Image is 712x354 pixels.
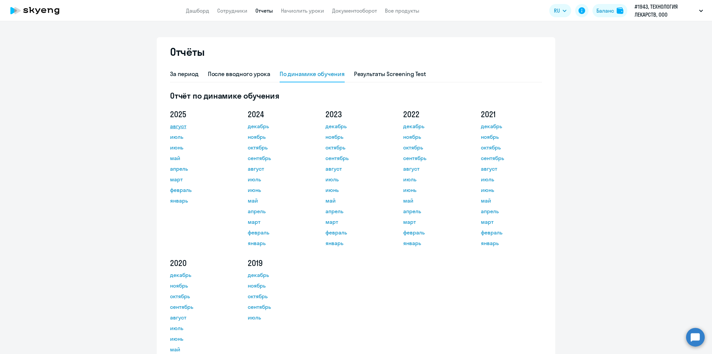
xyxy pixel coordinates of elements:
a: январь [481,239,541,247]
a: май [403,197,463,205]
a: декабрь [170,271,230,279]
a: ноябрь [325,133,385,141]
a: октябрь [248,292,308,300]
a: август [170,122,230,130]
a: апрель [248,207,308,215]
a: декабрь [403,122,463,130]
a: май [248,197,308,205]
a: Отчеты [255,7,273,14]
h5: 2024 [248,109,308,120]
div: Результаты Screening Test [354,70,426,78]
img: balance [617,7,623,14]
a: апрель [481,207,541,215]
a: февраль [170,186,230,194]
button: Балансbalance [592,4,627,17]
a: январь [325,239,385,247]
a: сентябрь [403,154,463,162]
a: декабрь [248,271,308,279]
a: сентябрь [325,154,385,162]
button: #1943, ТЕХНОЛОГИЯ ЛЕКАРСТВ, ООО [631,3,706,19]
a: май [170,345,230,353]
a: январь [248,239,308,247]
a: февраль [403,228,463,236]
a: ноябрь [481,133,541,141]
span: RU [554,7,560,15]
a: июль [248,313,308,321]
a: август [170,313,230,321]
a: апрель [403,207,463,215]
a: июль [248,175,308,183]
a: ноябрь [403,133,463,141]
a: ноябрь [170,282,230,290]
a: август [248,165,308,173]
a: Сотрудники [217,7,247,14]
a: декабрь [481,122,541,130]
a: июль [403,175,463,183]
a: май [481,197,541,205]
a: июль [170,133,230,141]
a: октябрь [325,143,385,151]
a: март [481,218,541,226]
a: октябрь [248,143,308,151]
a: Начислить уроки [281,7,324,14]
a: июль [170,324,230,332]
a: декабрь [248,122,308,130]
div: После вводного урока [208,70,270,78]
a: октябрь [170,292,230,300]
a: май [170,154,230,162]
a: август [325,165,385,173]
h5: 2023 [325,109,385,120]
a: Документооборот [332,7,377,14]
a: июнь [170,335,230,343]
a: сентябрь [248,303,308,311]
a: июль [325,175,385,183]
a: июнь [481,186,541,194]
h5: 2019 [248,258,308,268]
a: Дашборд [186,7,209,14]
a: июнь [170,143,230,151]
a: март [325,218,385,226]
a: март [248,218,308,226]
a: ноябрь [248,133,308,141]
a: октябрь [403,143,463,151]
a: июнь [248,186,308,194]
h5: Отчёт по динамике обучения [170,90,542,101]
a: август [403,165,463,173]
h5: 2022 [403,109,463,120]
p: #1943, ТЕХНОЛОГИЯ ЛЕКАРСТВ, ООО [635,3,696,19]
a: декабрь [325,122,385,130]
h5: 2020 [170,258,230,268]
a: февраль [325,228,385,236]
a: август [481,165,541,173]
div: По динамике обучения [280,70,345,78]
a: январь [403,239,463,247]
a: январь [170,197,230,205]
a: сентябрь [481,154,541,162]
h2: Отчёты [170,45,205,58]
a: февраль [481,228,541,236]
a: сентябрь [170,303,230,311]
a: июнь [325,186,385,194]
a: апрель [170,165,230,173]
a: май [325,197,385,205]
a: март [170,175,230,183]
h5: 2021 [481,109,541,120]
a: сентябрь [248,154,308,162]
a: ноябрь [248,282,308,290]
h5: 2025 [170,109,230,120]
a: Все продукты [385,7,419,14]
a: март [403,218,463,226]
a: октябрь [481,143,541,151]
a: июнь [403,186,463,194]
a: апрель [325,207,385,215]
button: RU [549,4,571,17]
a: июль [481,175,541,183]
div: Баланс [596,7,614,15]
a: февраль [248,228,308,236]
div: За период [170,70,199,78]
